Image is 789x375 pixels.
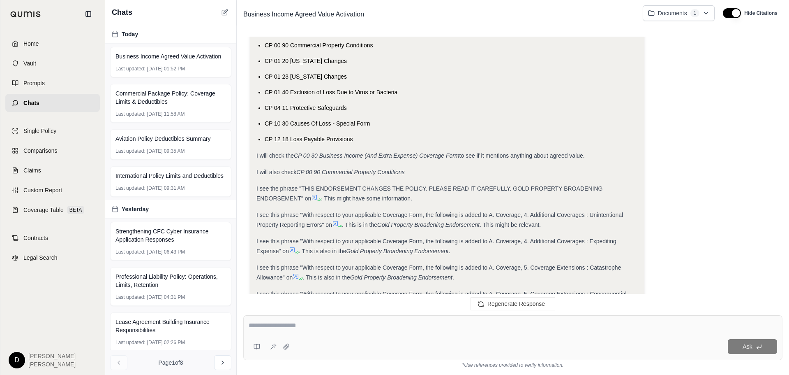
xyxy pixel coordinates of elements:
[452,274,454,281] span: .
[449,248,450,254] span: .
[115,172,224,180] span: International Policy Limits and Deductibles
[159,359,183,367] span: Page 1 of 8
[265,73,347,80] span: CP 01 23 [US_STATE] Changes
[342,221,377,228] span: . This is in the
[23,79,45,87] span: Prompts
[220,7,230,17] button: New Chat
[115,294,145,300] span: Last updated:
[5,74,100,92] a: Prompts
[471,297,555,310] button: Regenerate Response
[487,300,545,307] span: Regenerate Response
[115,89,226,106] span: Commercial Package Policy: Coverage Limits & Deductibles
[744,10,777,16] span: Hide Citations
[350,274,452,281] em: Gold Property Broadening Endorsement
[122,205,149,213] span: Yesterday
[115,318,226,334] span: Lease Agreement Building Insurance Responsibilities
[112,7,132,18] span: Chats
[658,9,687,17] span: Documents
[265,105,347,111] span: CP 04 11 Protective Safeguards
[256,238,616,254] span: I see this phrase "With respect to your applicable Coverage Form, the following is added to A. Co...
[243,360,782,368] div: *Use references provided to verify information.
[265,136,353,142] span: CP 12 18 Loss Payable Provisions
[28,352,76,360] span: [PERSON_NAME]
[690,9,700,17] span: 1
[256,264,621,281] span: I see this phrase "With respect to your applicable Coverage Form, the following is added to A. Co...
[5,181,100,199] a: Custom Report
[147,65,185,72] span: [DATE] 01:52 PM
[256,152,294,159] span: I will check the
[256,291,627,307] span: I see this phrase "With respect to your applicable Coverage Form, the following is added to A. Co...
[82,7,95,21] button: Collapse sidebar
[115,135,211,143] span: Aviation Policy Deductibles Summary
[265,120,370,127] span: CP 10 30 Causes Of Loss - Special Form
[67,206,84,214] span: BETA
[115,339,145,346] span: Last updated:
[459,152,585,159] span: to see if it mentions anything about agreed value.
[147,111,185,117] span: [DATE] 11:58 AM
[377,221,480,228] em: Gold Property Broadening Endorsement
[28,360,76,368] span: [PERSON_NAME]
[5,201,100,219] a: Coverage TableBETA
[5,54,100,72] a: Vault
[299,248,346,254] span: . This is also in the
[728,339,777,354] button: Ask
[23,166,41,175] span: Claims
[256,185,602,202] span: I see the phrase "THIS ENDORSEMENT CHANGES THE POLICY. PLEASE READ IT CAREFULLY. GOLD PROPERTY BR...
[23,99,39,107] span: Chats
[115,52,221,61] span: Business Income Agreed Value Activation
[296,169,404,175] em: CP 00 90 Commercial Property Conditions
[643,5,715,21] button: Documents1
[23,234,48,242] span: Contracts
[10,11,41,17] img: Qumis Logo
[122,30,138,38] span: Today
[23,127,56,135] span: Single Policy
[23,59,36,68] span: Vault
[23,254,58,262] span: Legal Search
[147,148,185,154] span: [DATE] 09:35 AM
[240,8,636,21] div: Edit Title
[265,89,397,95] span: CP 01 40 Exclusion of Loss Due to Virus or Bacteria
[302,274,350,281] span: . This is also in the
[23,206,64,214] span: Coverage Table
[743,343,752,350] span: Ask
[147,249,185,255] span: [DATE] 06:43 PM
[5,94,100,112] a: Chats
[23,40,39,48] span: Home
[115,148,145,154] span: Last updated:
[321,195,412,202] span: . This might have some information.
[346,248,449,254] em: Gold Property Broadening Endorsement
[256,212,623,228] span: I see this phrase "With respect to your applicable Coverage Form, the following is added to A. Co...
[5,229,100,247] a: Contracts
[115,185,145,191] span: Last updated:
[147,339,185,346] span: [DATE] 02:26 PM
[115,111,145,117] span: Last updated:
[115,249,145,255] span: Last updated:
[23,186,62,194] span: Custom Report
[5,122,100,140] a: Single Policy
[9,352,25,368] div: D
[5,161,100,179] a: Claims
[5,142,100,160] a: Comparisons
[5,249,100,267] a: Legal Search
[265,42,373,49] span: CP 00 90 Commercial Property Conditions
[115,65,145,72] span: Last updated:
[115,273,226,289] span: Professional Liability Policy: Operations, Limits, Retention
[480,221,541,228] span: . This might be relevant.
[147,185,185,191] span: [DATE] 09:31 AM
[147,294,185,300] span: [DATE] 04:31 PM
[294,152,459,159] em: CP 00 30 Business Income (And Extra Expense) Coverage Form
[115,227,226,244] span: Strengthening CFC Cyber Insurance Application Responses
[256,169,296,175] span: I will also check
[23,147,57,155] span: Comparisons
[240,8,367,21] span: Business Income Agreed Value Activation
[5,35,100,53] a: Home
[265,58,347,64] span: CP 01 20 [US_STATE] Changes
